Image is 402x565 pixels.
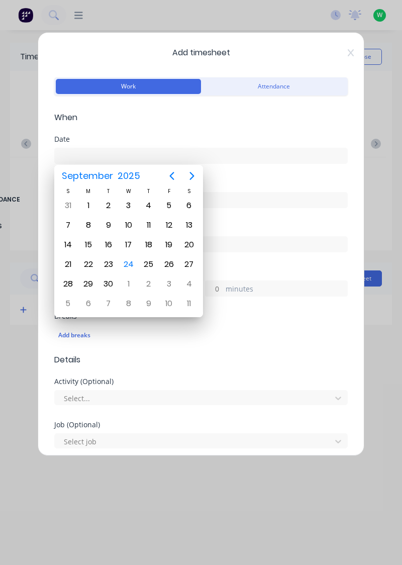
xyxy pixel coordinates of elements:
button: September2025 [55,167,146,185]
span: 2025 [115,167,142,185]
div: Tuesday, September 23, 2025 [101,257,116,272]
span: When [54,112,348,124]
div: Sunday, September 21, 2025 [60,257,75,272]
div: Friday, September 12, 2025 [161,218,176,233]
div: Sunday, September 14, 2025 [60,237,75,252]
div: Wednesday, September 3, 2025 [121,198,136,213]
div: S [179,187,199,196]
div: Saturday, October 11, 2025 [181,296,196,311]
div: Sunday, September 7, 2025 [60,218,75,233]
div: Saturday, September 13, 2025 [181,218,196,233]
label: minutes [226,284,347,296]
div: Friday, September 26, 2025 [161,257,176,272]
div: T [98,187,119,196]
span: September [59,167,115,185]
div: Monday, September 22, 2025 [81,257,96,272]
div: Thursday, October 2, 2025 [141,276,156,292]
div: Wednesday, October 1, 2025 [121,276,136,292]
div: Date [54,136,348,143]
div: W [119,187,139,196]
div: Thursday, September 11, 2025 [141,218,156,233]
div: Saturday, October 4, 2025 [181,276,196,292]
div: Sunday, September 28, 2025 [60,276,75,292]
div: Monday, September 15, 2025 [81,237,96,252]
div: Breaks [54,313,348,320]
div: S [58,187,78,196]
div: Monday, September 29, 2025 [81,276,96,292]
div: Friday, September 5, 2025 [161,198,176,213]
div: Thursday, October 9, 2025 [141,296,156,311]
div: Wednesday, October 8, 2025 [121,296,136,311]
div: F [159,187,179,196]
div: Sunday, August 31, 2025 [60,198,75,213]
div: Friday, October 10, 2025 [161,296,176,311]
div: Friday, September 19, 2025 [161,237,176,252]
div: Sunday, October 5, 2025 [60,296,75,311]
div: T [139,187,159,196]
button: Previous page [162,166,182,186]
div: Saturday, September 20, 2025 [181,237,196,252]
span: Details [54,354,348,366]
div: Thursday, September 25, 2025 [141,257,156,272]
button: Attendance [201,79,346,94]
div: Thursday, September 4, 2025 [141,198,156,213]
input: 0 [206,281,223,296]
div: Today, Wednesday, September 24, 2025 [121,257,136,272]
span: Add timesheet [54,47,348,59]
div: Wednesday, September 17, 2025 [121,237,136,252]
button: Work [56,79,201,94]
div: Monday, October 6, 2025 [81,296,96,311]
div: Tuesday, September 16, 2025 [101,237,116,252]
div: Monday, September 1, 2025 [81,198,96,213]
div: Tuesday, October 7, 2025 [101,296,116,311]
div: Tuesday, September 2, 2025 [101,198,116,213]
div: Saturday, September 27, 2025 [181,257,196,272]
div: Job (Optional) [54,421,348,428]
div: Wednesday, September 10, 2025 [121,218,136,233]
div: Activity (Optional) [54,378,348,385]
div: Saturday, September 6, 2025 [181,198,196,213]
div: Add breaks [58,329,344,342]
div: Friday, October 3, 2025 [161,276,176,292]
div: Tuesday, September 9, 2025 [101,218,116,233]
div: M [78,187,98,196]
div: Monday, September 8, 2025 [81,218,96,233]
div: Tuesday, September 30, 2025 [101,276,116,292]
button: Next page [182,166,202,186]
div: Thursday, September 18, 2025 [141,237,156,252]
